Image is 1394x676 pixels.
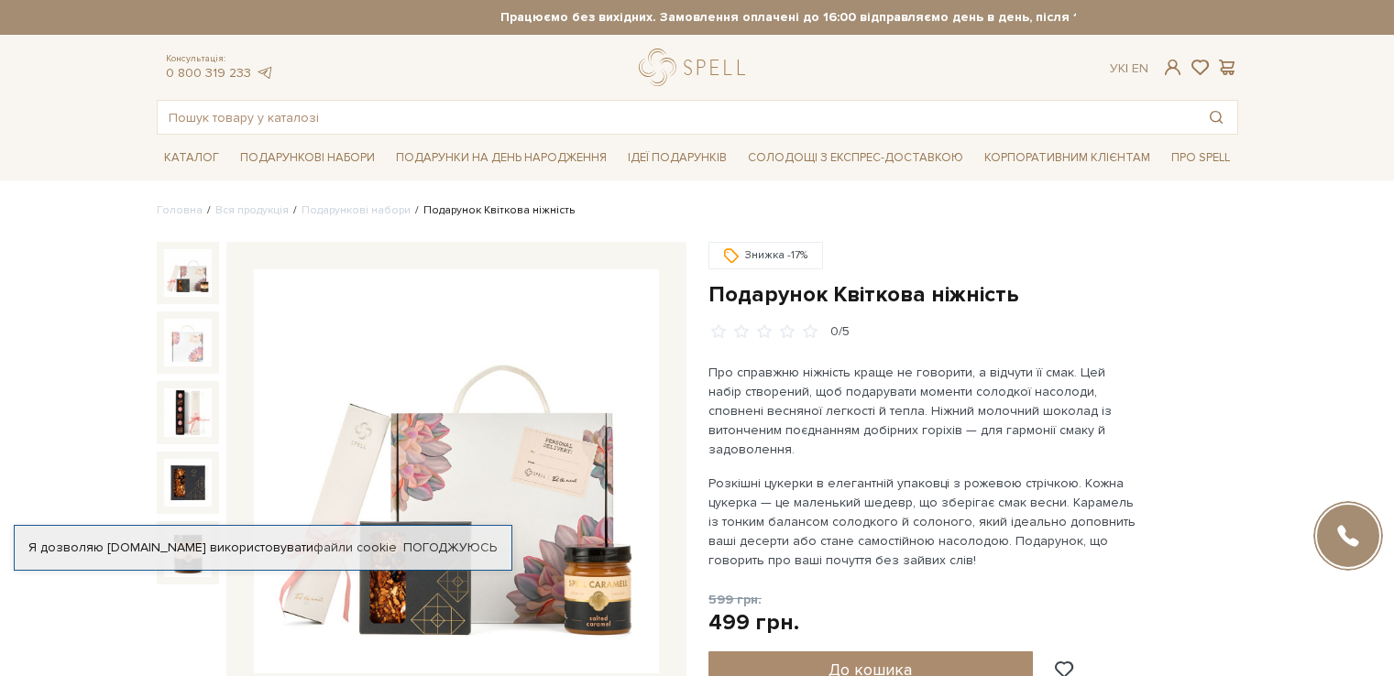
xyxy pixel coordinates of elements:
div: 499 грн. [708,608,799,637]
a: Вся продукція [215,203,289,217]
div: Я дозволяю [DOMAIN_NAME] використовувати [15,540,511,556]
a: Головна [157,203,203,217]
a: 0 800 319 233 [166,65,251,81]
h1: Подарунок Квіткова ніжність [708,280,1238,309]
span: Подарунки на День народження [389,144,614,172]
a: Погоджуюсь [403,540,497,556]
a: Подарункові набори [302,203,411,217]
li: Подарунок Квіткова ніжність [411,202,575,219]
img: Подарунок Квіткова ніжність [254,269,659,674]
div: Знижка -17% [708,242,823,269]
a: Солодощі з експрес-доставкою [741,142,971,173]
span: | [1125,60,1128,76]
span: Подарункові набори [233,144,382,172]
span: Ідеї подарунків [620,144,734,172]
span: Консультація: [166,53,274,65]
img: Подарунок Квіткова ніжність [164,319,212,366]
p: Розкішні цукерки в елегантній упаковці з рожевою стрічкою. Кожна цукерка — це маленький шедевр, щ... [708,474,1138,570]
p: Про справжню ніжність краще не говорити, а відчути її смак. Цей набір створений, щоб подарувати м... [708,363,1138,459]
a: logo [639,49,753,86]
span: Про Spell [1164,144,1237,172]
div: Ук [1110,60,1148,77]
a: файли cookie [313,540,397,555]
span: Каталог [157,144,226,172]
img: Подарунок Квіткова ніжність [164,249,212,297]
a: Корпоративним клієнтам [977,142,1158,173]
a: telegram [256,65,274,81]
span: 599 грн. [708,592,762,607]
button: Пошук товару у каталозі [1195,101,1237,134]
div: 0/5 [830,323,850,341]
a: En [1132,60,1148,76]
img: Подарунок Квіткова ніжність [164,459,212,507]
input: Пошук товару у каталозі [158,101,1195,134]
img: Подарунок Квіткова ніжність [164,388,212,436]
